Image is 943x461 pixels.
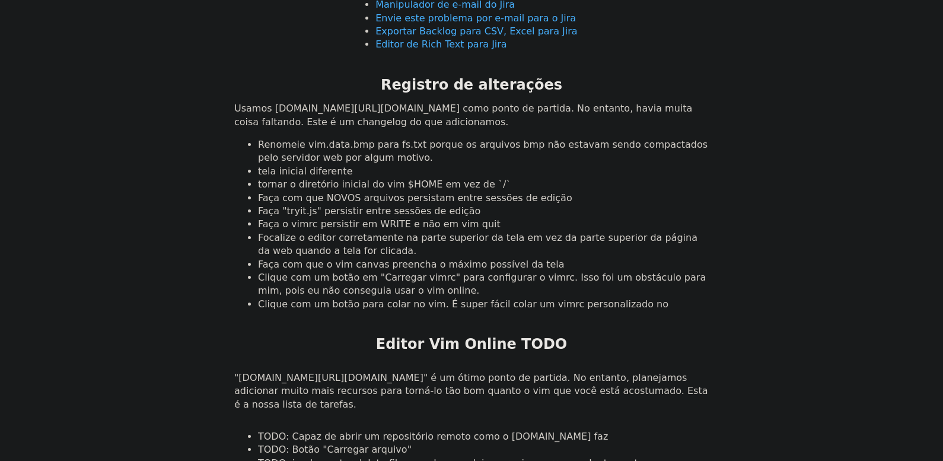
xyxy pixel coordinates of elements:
font: tela inicial diferente [258,166,352,177]
font: tornar o diretório inicial do vim $HOME em vez de `/` [258,179,511,190]
font: Faça o vimrc persistir em WRITE e não em vim quit [258,218,501,230]
font: TODO: Capaz de abrir um repositório remoto como o [DOMAIN_NAME] faz [258,431,608,442]
font: Faça com que NOVOS arquivos persistam entre sessões de edição [258,192,572,204]
font: "[DOMAIN_NAME][URL][DOMAIN_NAME]" é um ótimo ponto de partida. No entanto, planejamos adicionar m... [234,372,708,410]
a: Editor de Rich Text para Jira [375,39,507,50]
font: Renomeie vim.data.bmp para fs.txt porque os arquivos bmp não estavam sendo compactados pelo servi... [258,139,708,163]
a: Exportar Backlog para CSV, Excel para Jira [375,26,577,37]
font: Clique com um botão para colar no vim. É super fácil colar um vimrc personalizado no [258,298,668,310]
font: Registro de alterações [381,77,562,93]
font: Faça "tryit.js" persistir entre sessões de edição [258,205,480,217]
font: Faça com que o vim canvas preencha o máximo possível da tela [258,259,565,270]
font: TODO: Botão "Carregar arquivo" [258,444,412,455]
a: Envie este problema por e-mail para o Jira [375,12,576,24]
font: Clique com um botão em "Carregar vimrc" para configurar o vimrc. Isso foi um obstáculo para mim, ... [258,272,706,296]
font: Focalize o editor corretamente na parte superior da tela em vez da parte superior da página da we... [258,232,697,256]
font: Usamos [DOMAIN_NAME][URL][DOMAIN_NAME] como ponto de partida. No entanto, havia muita coisa falta... [234,103,692,127]
font: Editor Vim Online TODO [376,336,567,352]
